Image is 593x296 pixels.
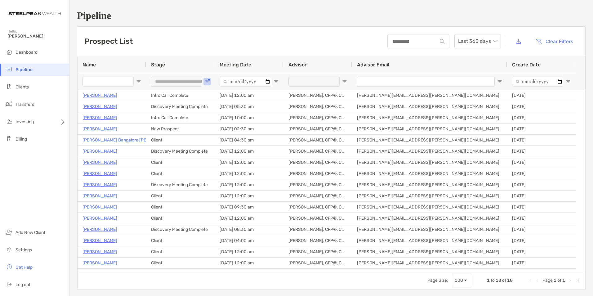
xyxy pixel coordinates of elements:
[215,258,283,268] div: [DATE] 12:00 am
[16,102,34,107] span: Transfers
[82,62,96,68] span: Name
[507,202,576,213] div: [DATE]
[82,92,117,99] a: [PERSON_NAME]
[220,77,271,87] input: Meeting Date Filter Input
[283,90,352,101] div: [PERSON_NAME], CFP®, CDFA®
[215,213,283,224] div: [DATE] 12:00 am
[82,226,117,233] a: [PERSON_NAME]
[82,103,117,110] p: [PERSON_NAME]
[352,157,507,168] div: [PERSON_NAME][EMAIL_ADDRESS][PERSON_NAME][DOMAIN_NAME]
[283,123,352,134] div: [PERSON_NAME], CFP®, CDFA®
[507,146,576,157] div: [DATE]
[512,62,541,68] span: Create Date
[357,77,495,87] input: Advisor Email Filter Input
[507,191,576,201] div: [DATE]
[283,179,352,190] div: [PERSON_NAME], CFP®, CDFA®
[283,157,352,168] div: [PERSON_NAME], CFP®, CDFA®
[566,79,571,84] button: Open Filter Menu
[146,112,215,123] div: Intro Call Complete
[562,278,565,283] span: 1
[82,192,117,200] a: [PERSON_NAME]
[283,112,352,123] div: [PERSON_NAME], CFP®, CDFA®
[507,269,576,280] div: [DATE]
[146,258,215,268] div: Client
[496,278,501,283] span: 18
[215,157,283,168] div: [DATE] 12:00 am
[215,135,283,146] div: [DATE] 04:30 pm
[487,278,490,283] span: 1
[352,235,507,246] div: [PERSON_NAME][EMAIL_ADDRESS][PERSON_NAME][DOMAIN_NAME]
[507,278,513,283] span: 18
[146,224,215,235] div: Discovery Meeting Complete
[352,101,507,112] div: [PERSON_NAME][EMAIL_ADDRESS][PERSON_NAME][DOMAIN_NAME]
[283,269,352,280] div: [PERSON_NAME], CFP®, CDFA®
[6,246,13,253] img: settings icon
[146,191,215,201] div: Client
[82,181,117,189] a: [PERSON_NAME]
[82,159,117,166] a: [PERSON_NAME]
[215,168,283,179] div: [DATE] 12:00 am
[507,179,576,190] div: [DATE]
[215,112,283,123] div: [DATE] 10:00 am
[440,39,444,44] img: input icon
[82,114,117,122] p: [PERSON_NAME]
[6,83,13,90] img: clients icon
[146,235,215,246] div: Client
[146,90,215,101] div: Intro Call Complete
[146,269,215,280] div: Client
[16,247,32,253] span: Settings
[82,203,117,211] a: [PERSON_NAME]
[283,101,352,112] div: [PERSON_NAME], CFP®, CDFA®
[215,246,283,257] div: [DATE] 12:00 am
[427,278,448,283] div: Page Size:
[82,214,117,222] a: [PERSON_NAME]
[215,146,283,157] div: [DATE] 12:00 am
[507,246,576,257] div: [DATE]
[283,146,352,157] div: [PERSON_NAME], CFP®, CDFA®
[146,157,215,168] div: Client
[352,179,507,190] div: [PERSON_NAME][EMAIL_ADDRESS][PERSON_NAME][DOMAIN_NAME]
[507,258,576,268] div: [DATE]
[16,230,45,235] span: Add New Client
[215,101,283,112] div: [DATE] 05:30 pm
[352,258,507,268] div: [PERSON_NAME][EMAIL_ADDRESS][PERSON_NAME][DOMAIN_NAME]
[82,136,174,144] p: [PERSON_NAME] Bangalore [PERSON_NAME]
[16,67,33,72] span: Pipeline
[16,265,33,270] span: Get Help
[491,278,495,283] span: to
[146,123,215,134] div: New Prospect
[352,269,507,280] div: [PERSON_NAME][EMAIL_ADDRESS][PERSON_NAME][DOMAIN_NAME]
[352,90,507,101] div: [PERSON_NAME][EMAIL_ADDRESS][PERSON_NAME][DOMAIN_NAME]
[85,37,133,46] h3: Prospect List
[352,191,507,201] div: [PERSON_NAME][EMAIL_ADDRESS][PERSON_NAME][DOMAIN_NAME]
[82,237,117,244] a: [PERSON_NAME]
[7,34,65,39] span: [PERSON_NAME]!
[274,79,279,84] button: Open Filter Menu
[82,259,117,267] a: [PERSON_NAME]
[146,101,215,112] div: Discovery Meeting Complete
[283,258,352,268] div: [PERSON_NAME], CFP®, CDFA®
[16,282,30,287] span: Log out
[458,34,497,48] span: Last 365 days
[283,246,352,257] div: [PERSON_NAME], CFP®, CDFA®
[507,135,576,146] div: [DATE]
[283,168,352,179] div: [PERSON_NAME], CFP®, CDFA®
[82,77,134,87] input: Name Filter Input
[575,278,580,283] div: Last Page
[568,278,573,283] div: Next Page
[352,202,507,213] div: [PERSON_NAME][EMAIL_ADDRESS][PERSON_NAME][DOMAIN_NAME]
[507,168,576,179] div: [DATE]
[215,269,283,280] div: [DATE] 10:00 am
[6,100,13,108] img: transfers icon
[146,246,215,257] div: Client
[6,280,13,288] img: logout icon
[554,278,556,283] span: 1
[507,112,576,123] div: [DATE]
[82,270,117,278] a: [PERSON_NAME]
